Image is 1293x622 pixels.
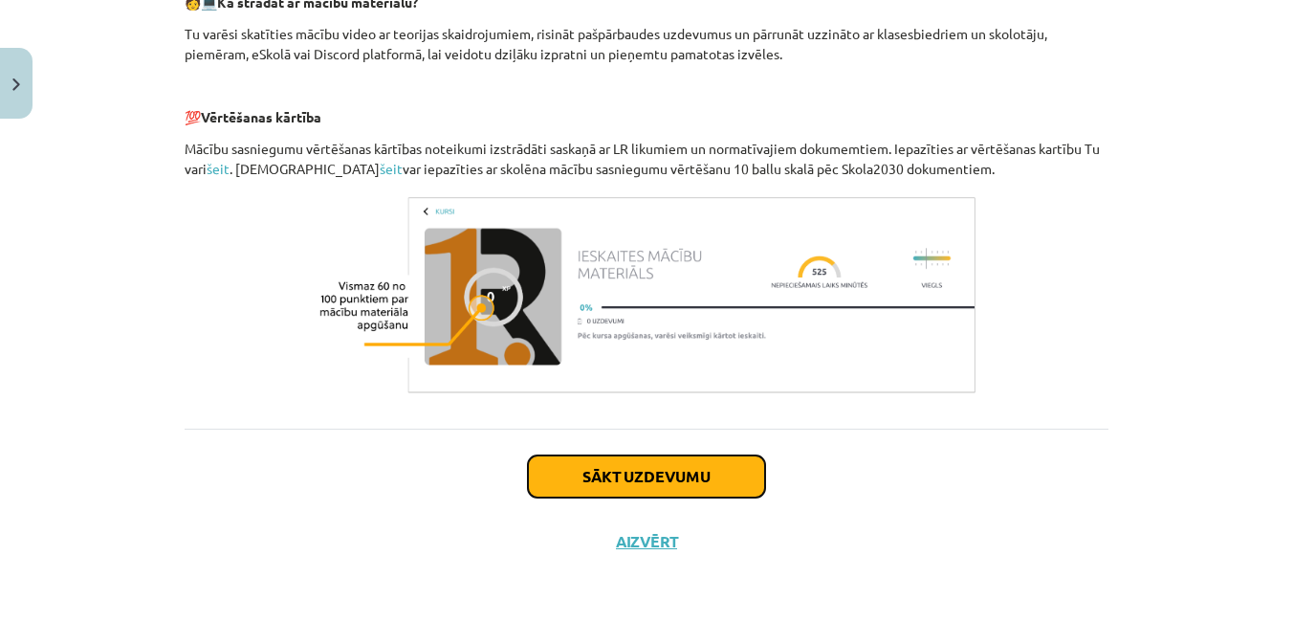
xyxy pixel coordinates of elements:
p: 💯 [185,107,1108,127]
b: Vērtēšanas kārtība [201,108,321,125]
img: icon-close-lesson-0947bae3869378f0d4975bcd49f059093ad1ed9edebbc8119c70593378902aed.svg [12,78,20,91]
a: šeit [207,160,230,177]
a: šeit [380,160,403,177]
p: Mācību sasniegumu vērtēšanas kārtības noteikumi izstrādāti saskaņā ar LR likumiem un normatīvajie... [185,139,1108,179]
button: Sākt uzdevumu [528,455,765,498]
p: Tu varēsi skatīties mācību video ar teorijas skaidrojumiem, risināt pašpārbaudes uzdevumus un pār... [185,24,1108,64]
button: Aizvērt [610,532,683,551]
